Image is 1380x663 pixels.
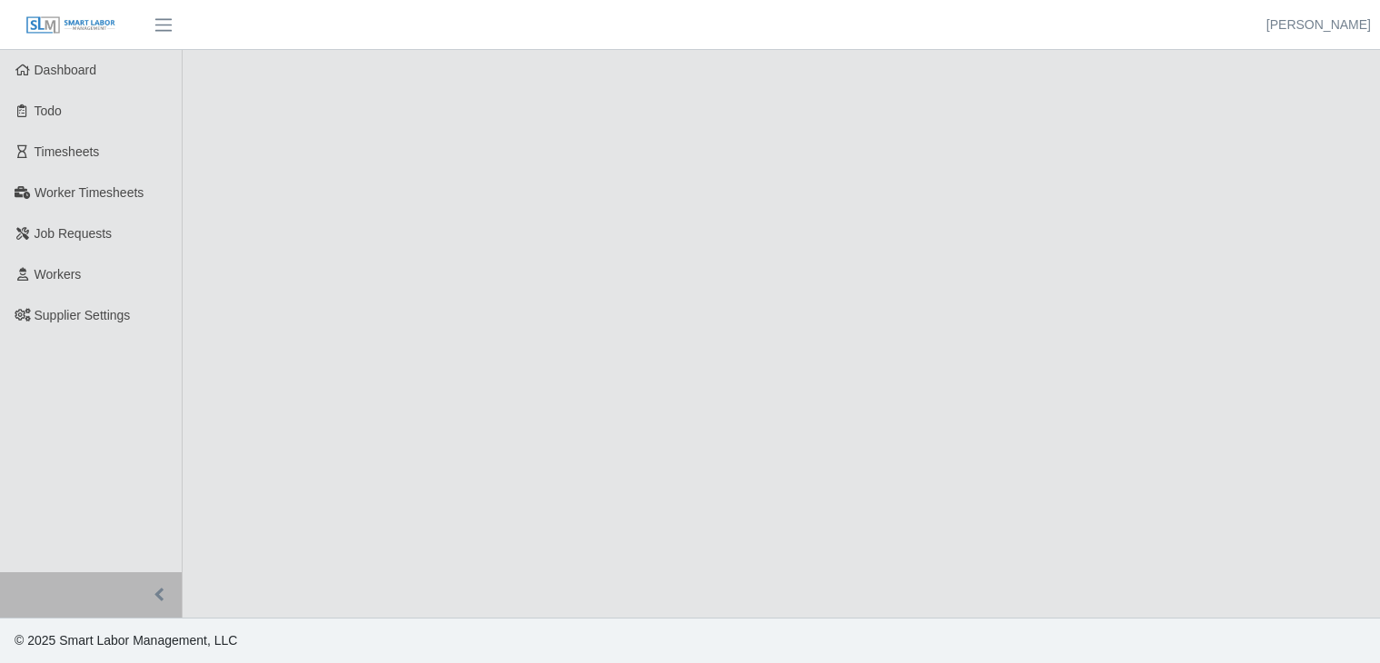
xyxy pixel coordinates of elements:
img: SLM Logo [25,15,116,35]
span: Worker Timesheets [35,185,144,200]
span: © 2025 Smart Labor Management, LLC [15,633,237,648]
span: Dashboard [35,63,97,77]
span: Todo [35,104,62,118]
span: Workers [35,267,82,282]
span: Timesheets [35,144,100,159]
span: Job Requests [35,226,113,241]
span: Supplier Settings [35,308,131,322]
a: [PERSON_NAME] [1266,15,1371,35]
